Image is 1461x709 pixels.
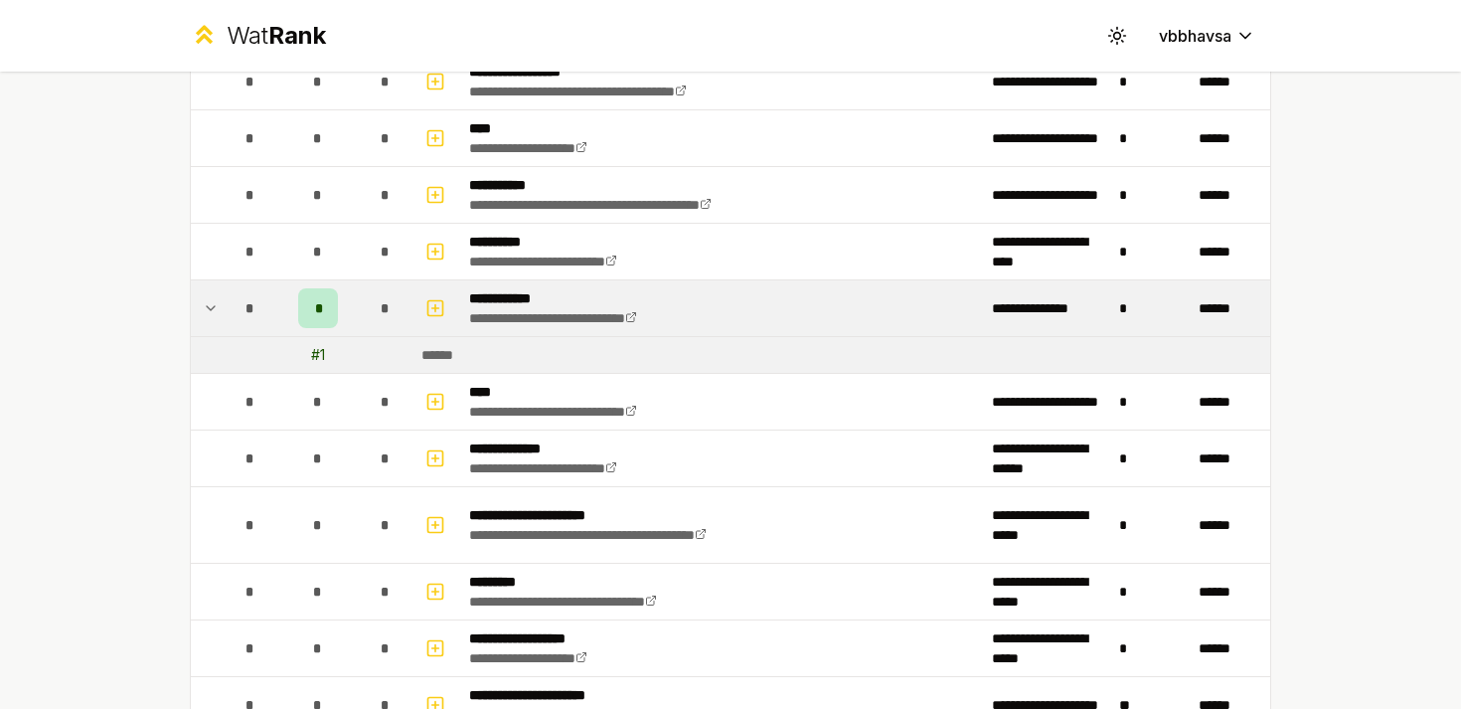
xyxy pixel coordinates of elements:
a: WatRank [190,20,326,52]
button: vbbhavsa [1143,18,1271,54]
span: Rank [268,21,326,50]
div: # 1 [311,345,325,365]
div: Wat [227,20,326,52]
span: vbbhavsa [1159,24,1231,48]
